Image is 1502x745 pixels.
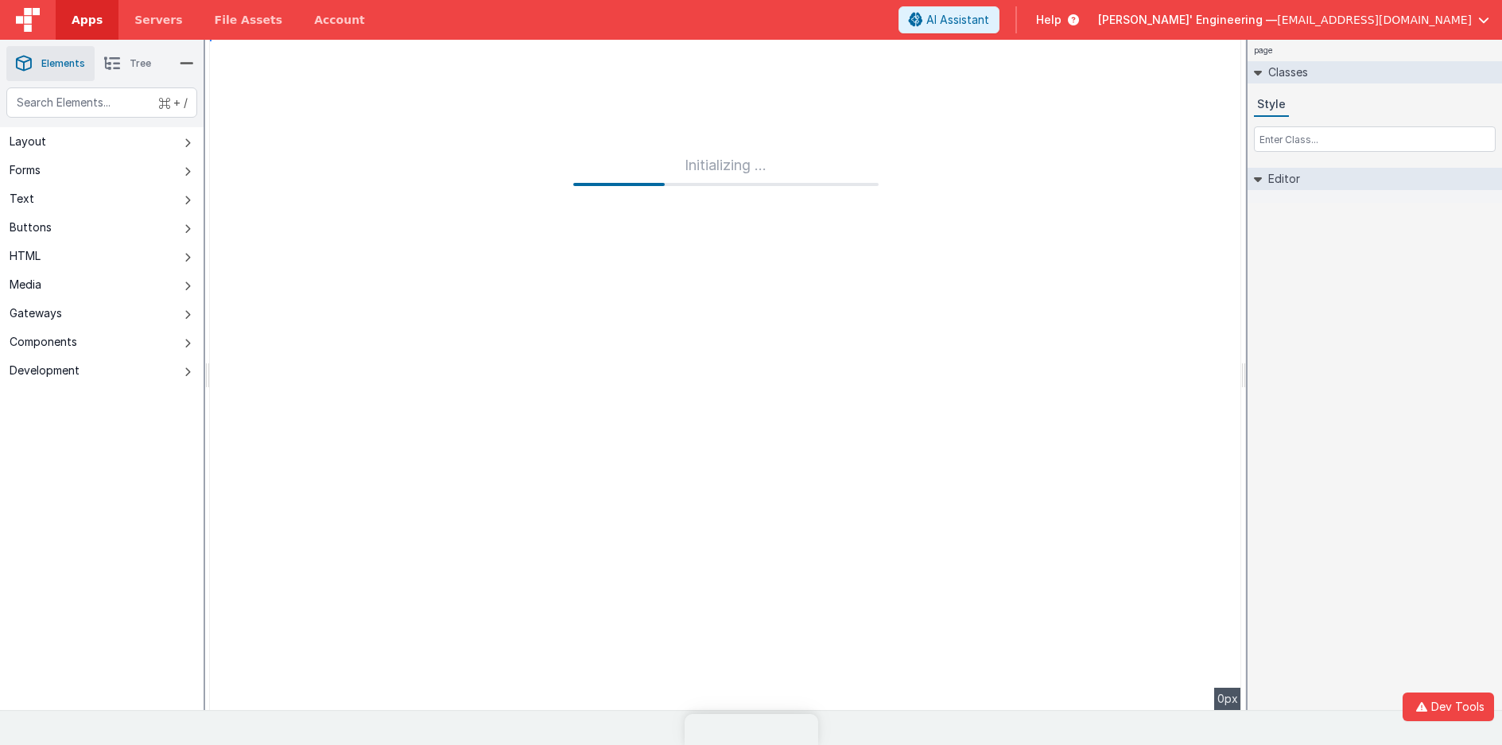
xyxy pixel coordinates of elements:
input: Search Elements... [6,87,197,118]
div: Initializing ... [573,154,879,186]
span: File Assets [215,12,283,28]
span: Apps [72,12,103,28]
span: [EMAIL_ADDRESS][DOMAIN_NAME] [1277,12,1472,28]
span: Elements [41,57,85,70]
div: Text [10,191,34,207]
div: Layout [10,134,46,149]
h4: page [1248,40,1279,61]
input: Enter Class... [1254,126,1496,152]
div: 0px [1214,688,1241,710]
span: Servers [134,12,182,28]
div: Media [10,277,41,293]
span: [PERSON_NAME]' Engineering — [1098,12,1277,28]
span: + / [159,87,188,118]
div: Development [10,363,80,378]
div: Forms [10,162,41,178]
div: Buttons [10,219,52,235]
div: --> [210,40,1241,710]
span: Tree [130,57,151,70]
h2: Classes [1262,61,1308,83]
div: Gateways [10,305,62,321]
button: Style [1254,93,1289,117]
h2: Editor [1262,168,1300,190]
span: AI Assistant [926,12,989,28]
div: HTML [10,248,41,264]
button: AI Assistant [898,6,999,33]
button: [PERSON_NAME]' Engineering — [EMAIL_ADDRESS][DOMAIN_NAME] [1098,12,1489,28]
span: Help [1036,12,1061,28]
div: Components [10,334,77,350]
button: Dev Tools [1403,693,1494,721]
